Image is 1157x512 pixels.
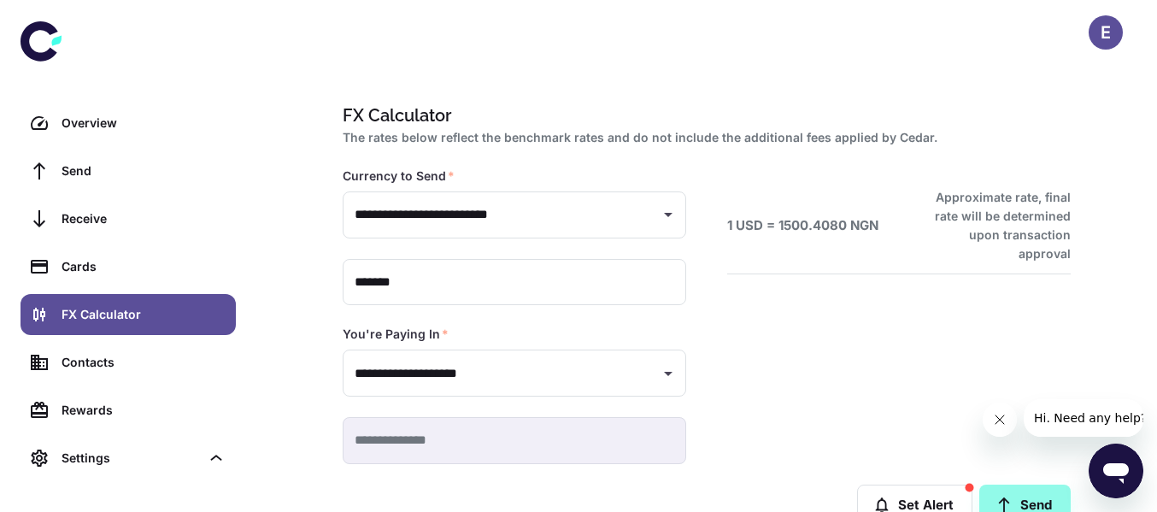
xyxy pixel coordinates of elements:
h6: 1 USD = 1500.4080 NGN [727,216,878,236]
label: You're Paying In [343,326,449,343]
div: Send [62,162,226,180]
div: FX Calculator [62,305,226,324]
a: Receive [21,198,236,239]
a: Cards [21,246,236,287]
div: Settings [21,438,236,479]
label: Currency to Send [343,168,455,185]
a: Send [21,150,236,191]
div: Settings [62,449,200,468]
h1: FX Calculator [343,103,1064,128]
div: Contacts [62,353,226,372]
iframe: Close message [983,403,1017,437]
a: Rewards [21,390,236,431]
div: Receive [62,209,226,228]
div: Overview [62,114,226,132]
div: Rewards [62,401,226,420]
iframe: Message from company [1024,399,1143,437]
h6: Approximate rate, final rate will be determined upon transaction approval [916,188,1071,263]
button: Open [656,203,680,227]
a: Contacts [21,342,236,383]
a: FX Calculator [21,294,236,335]
div: Cards [62,257,226,276]
button: E [1089,15,1123,50]
span: Hi. Need any help? [10,12,123,26]
a: Overview [21,103,236,144]
iframe: Button to launch messaging window [1089,444,1143,498]
button: Open [656,362,680,385]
